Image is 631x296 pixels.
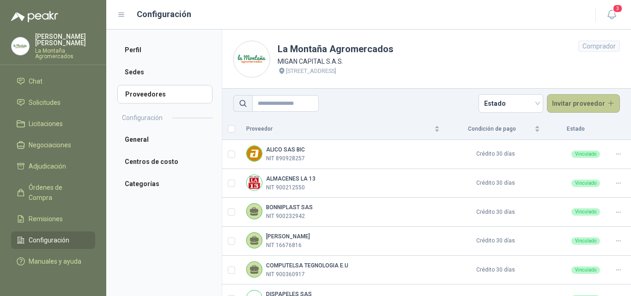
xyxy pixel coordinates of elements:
[445,140,546,169] td: Crédito 30 días
[29,76,42,86] span: Chat
[11,253,95,270] a: Manuales y ayuda
[547,94,620,113] button: Invitar proveedor
[29,182,86,203] span: Órdenes de Compra
[571,237,600,245] div: Vinculado
[117,41,212,59] a: Perfil
[266,270,305,279] p: NIT 900360917
[603,6,620,23] button: 3
[484,97,538,110] span: Estado
[266,146,305,153] b: ALICO SAS BIC
[11,157,95,175] a: Adjudicación
[29,214,63,224] span: Remisiones
[247,146,262,161] img: Company Logo
[11,94,95,111] a: Solicitudes
[445,227,546,256] td: Crédito 30 días
[137,8,191,21] h1: Configuración
[122,113,163,123] h2: Configuración
[234,41,270,77] img: Company Logo
[29,140,71,150] span: Negociaciones
[266,233,310,240] b: [PERSON_NAME]
[117,85,212,103] a: Proveedores
[445,198,546,227] td: Crédito 30 días
[266,154,305,163] p: NIT 890928257
[546,118,606,140] th: Estado
[445,118,546,140] th: Condición de pago
[278,42,394,56] h1: La Montaña Agromercados
[571,208,600,216] div: Vinculado
[117,175,212,193] a: Categorías
[11,136,95,154] a: Negociaciones
[117,63,212,81] a: Sedes
[613,4,623,13] span: 3
[266,212,305,221] p: NIT 900232942
[241,118,445,140] th: Proveedor
[445,256,546,285] td: Crédito 30 días
[571,266,600,274] div: Vinculado
[571,180,600,187] div: Vinculado
[246,125,432,133] span: Proveedor
[286,66,336,76] p: [STREET_ADDRESS]
[117,130,212,149] a: General
[29,161,66,171] span: Adjudicación
[12,37,29,55] img: Company Logo
[445,169,546,198] td: Crédito 30 días
[451,125,533,133] span: Condición de pago
[247,175,262,190] img: Company Logo
[571,151,600,158] div: Vinculado
[117,152,212,171] a: Centros de costo
[29,256,81,266] span: Manuales y ayuda
[11,115,95,133] a: Licitaciones
[578,41,620,52] div: Comprador
[29,119,63,129] span: Licitaciones
[266,204,313,211] b: BONNIPLAST SAS
[11,231,95,249] a: Configuración
[11,210,95,228] a: Remisiones
[35,48,95,59] p: La Montaña Agromercados
[11,11,58,22] img: Logo peakr
[266,262,348,269] b: COMPUTELSA TEGNOLOGIA E.U
[35,33,95,46] p: [PERSON_NAME] [PERSON_NAME]
[266,183,305,192] p: NIT 900212550
[266,175,315,182] b: ALMACENES LA 13
[278,56,394,66] p: MIGAN CAPITAL S.A.S.
[266,241,302,250] p: NIT 16676816
[29,97,61,108] span: Solicitudes
[11,179,95,206] a: Órdenes de Compra
[11,72,95,90] a: Chat
[29,235,69,245] span: Configuración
